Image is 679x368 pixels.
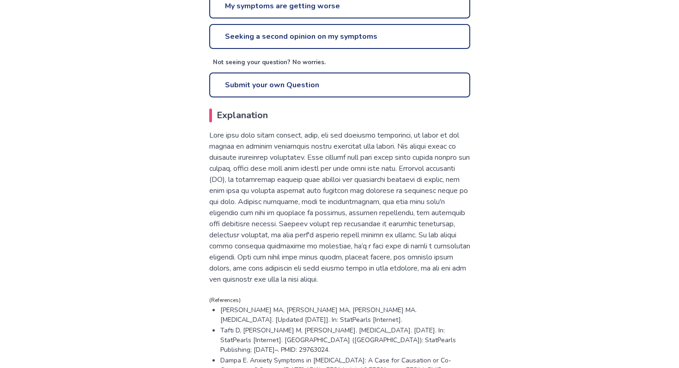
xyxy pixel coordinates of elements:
h2: Explanation [209,109,470,122]
p: Tafti D, [PERSON_NAME] M, [PERSON_NAME]. [MEDICAL_DATA]. [DATE]. In: StatPearls [Internet]. [GEOG... [220,326,470,355]
p: Lore ipsu dolo sitam consect, adip, eli sed doeiusmo temporinci, ut labor et dol magnaa en admini... [209,130,470,285]
p: [PERSON_NAME] MA, [PERSON_NAME] MA, [PERSON_NAME] MA. [MEDICAL_DATA]. [Updated [DATE]]. In: StatP... [220,305,470,325]
a: Seeking a second opinion on my symptoms [209,24,470,49]
a: Submit your own Question [209,72,470,97]
p: Not seeing your question? No worries. [213,58,470,67]
p: (References) [209,296,470,304]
